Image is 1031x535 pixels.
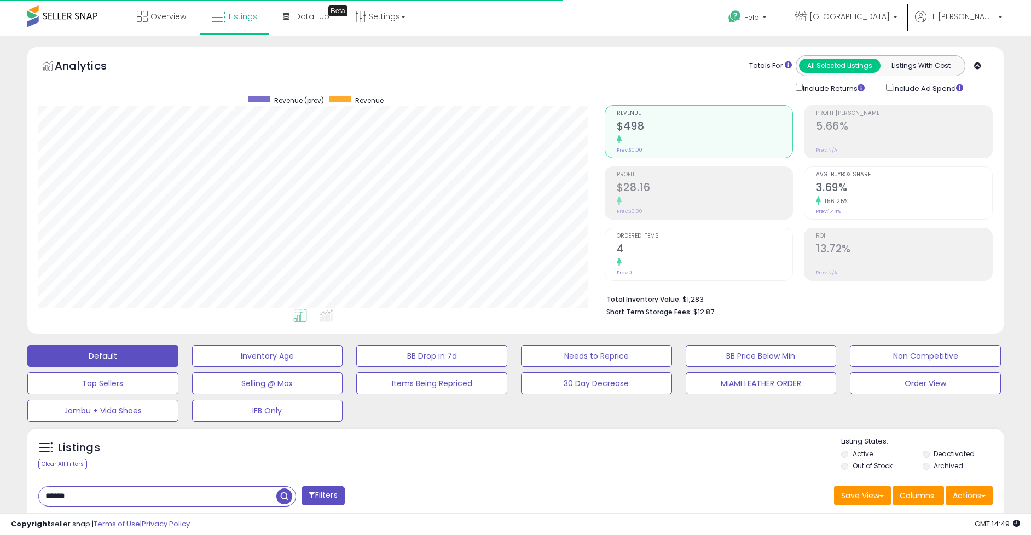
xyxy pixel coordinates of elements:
[58,440,100,456] h5: Listings
[617,269,632,276] small: Prev: 0
[274,96,324,105] span: Revenue (prev)
[617,243,793,257] h2: 4
[229,11,257,22] span: Listings
[617,181,793,196] h2: $28.16
[617,120,793,135] h2: $498
[946,486,993,505] button: Actions
[787,82,878,94] div: Include Returns
[355,96,384,105] span: Revenue
[816,172,992,178] span: Avg. Buybox Share
[617,233,793,239] span: Ordered Items
[816,181,992,196] h2: 3.69%
[55,58,128,76] h5: Analytics
[821,197,849,205] small: 156.25%
[686,345,837,367] button: BB Price Below Min
[816,111,992,117] span: Profit [PERSON_NAME]
[617,111,793,117] span: Revenue
[192,345,343,367] button: Inventory Age
[929,11,995,22] span: Hi [PERSON_NAME]
[900,490,934,501] span: Columns
[744,13,759,22] span: Help
[853,449,873,458] label: Active
[841,436,1003,447] p: Listing States:
[915,11,1003,36] a: Hi [PERSON_NAME]
[816,243,992,257] h2: 13.72%
[816,147,837,153] small: Prev: N/A
[878,82,981,94] div: Include Ad Spend
[850,372,1001,394] button: Order View
[11,519,190,530] div: seller snap | |
[728,10,742,24] i: Get Help
[893,486,944,505] button: Columns
[617,208,642,215] small: Prev: $0.00
[749,61,792,71] div: Totals For
[693,307,714,317] span: $12.87
[521,372,672,394] button: 30 Day Decrease
[27,400,178,422] button: Jambu + Vida Shoes
[934,461,963,470] label: Archived
[38,459,87,469] div: Clear All Filters
[150,11,186,22] span: Overview
[356,372,507,394] button: Items Being Repriced
[816,120,992,135] h2: 5.66%
[606,292,984,305] li: $1,283
[880,59,962,73] button: Listings With Cost
[975,519,1020,529] span: 2025-09-16 14:49 GMT
[521,345,672,367] button: Needs to Reprice
[11,519,51,529] strong: Copyright
[816,208,841,215] small: Prev: 1.44%
[302,486,344,505] button: Filters
[606,307,692,317] b: Short Term Storage Fees:
[192,400,343,422] button: IFB Only
[356,345,507,367] button: BB Drop in 7d
[617,147,642,153] small: Prev: $0.00
[192,372,343,394] button: Selling @ Max
[27,345,178,367] button: Default
[295,11,329,22] span: DataHub
[27,372,178,394] button: Top Sellers
[94,519,140,529] a: Terms of Use
[606,295,681,304] b: Total Inventory Value:
[328,5,347,16] div: Tooltip anchor
[934,449,975,458] label: Deactivated
[809,11,890,22] span: [GEOGRAPHIC_DATA]
[816,269,837,276] small: Prev: N/A
[720,2,778,36] a: Help
[850,345,1001,367] button: Non Competitive
[617,172,793,178] span: Profit
[799,59,881,73] button: All Selected Listings
[853,461,893,470] label: Out of Stock
[142,519,190,529] a: Privacy Policy
[834,486,891,505] button: Save View
[686,372,837,394] button: MIAMI LEATHER ORDER
[816,233,992,239] span: ROI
